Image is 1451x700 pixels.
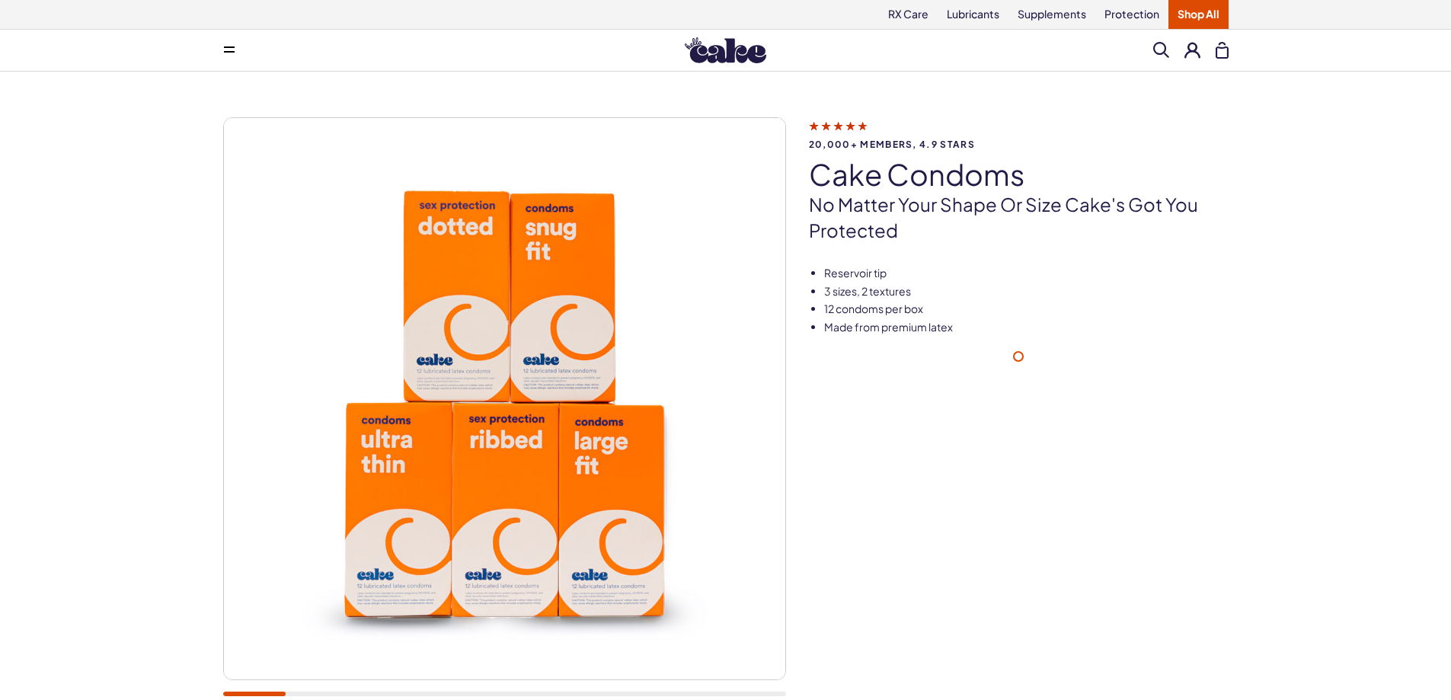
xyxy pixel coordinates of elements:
span: 20,000+ members, 4.9 stars [809,139,1229,149]
li: 3 sizes, 2 textures [824,284,1229,299]
p: No matter your shape or size Cake's got you protected [809,192,1229,243]
img: Cake Condoms [224,118,785,679]
li: Reservoir tip [824,266,1229,281]
img: Hello Cake [685,37,766,63]
li: 12 condoms per box [824,302,1229,317]
a: 20,000+ members, 4.9 stars [809,119,1229,149]
li: Made from premium latex [824,320,1229,335]
h1: Cake Condoms [809,158,1229,190]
